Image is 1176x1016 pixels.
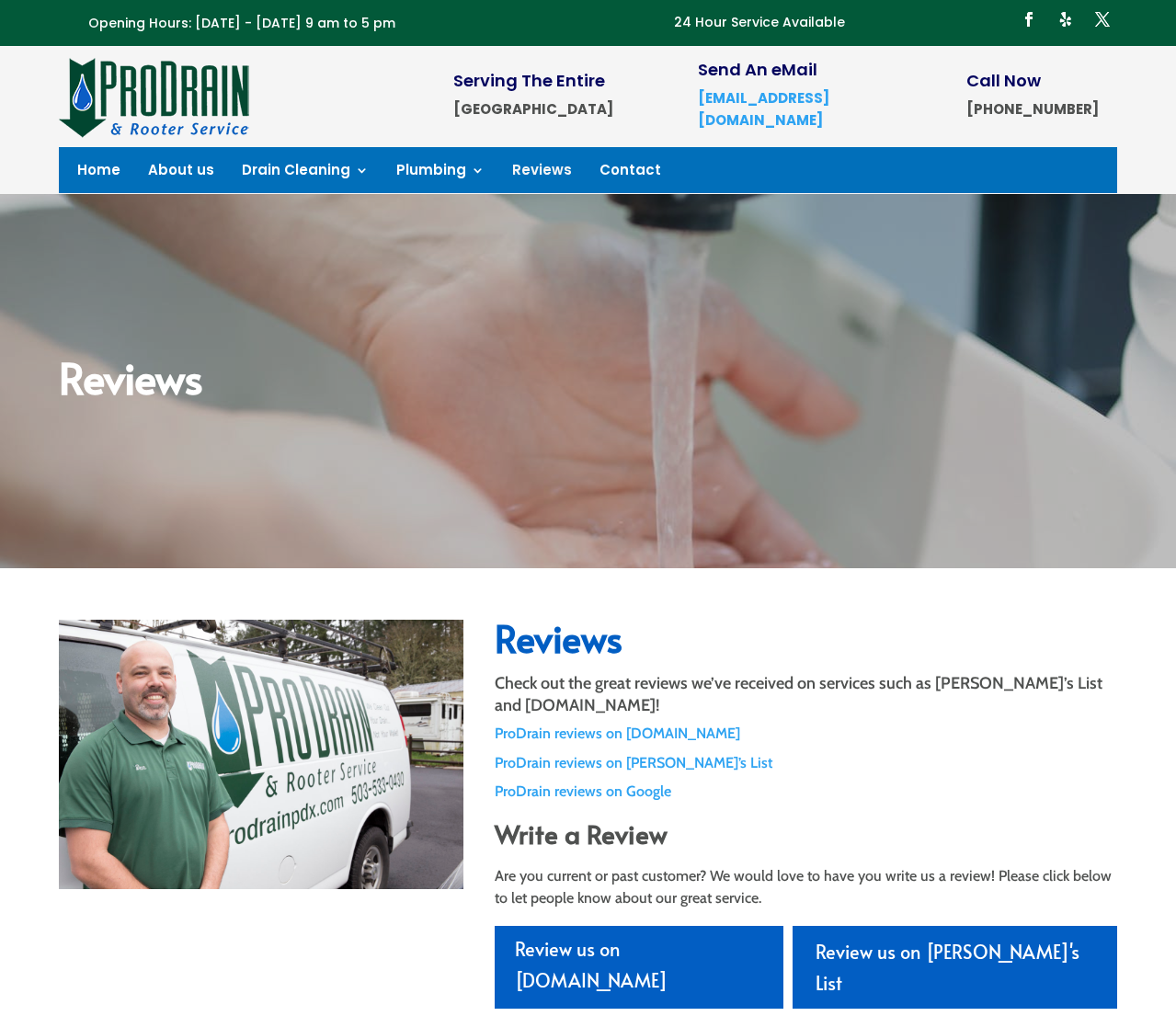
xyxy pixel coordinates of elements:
a: ProDrain reviews on [PERSON_NAME]’s List [495,754,772,771]
a: [EMAIL_ADDRESS][DOMAIN_NAME] [698,88,829,130]
strong: [PHONE_NUMBER] [966,99,1099,119]
span: Call Now [966,69,1041,92]
a: Drain Cleaning [242,164,369,184]
p: Check out the great reviews we’ve received on services such as [PERSON_NAME]’s List and [DOMAIN_N... [495,672,1117,716]
a: Plumbing [396,164,485,184]
h2: Reviews [495,620,1117,666]
span: Opening Hours: [DATE] - [DATE] 9 am to 5 pm [88,14,395,32]
a: Review us on [PERSON_NAME]'s List [793,926,1117,1009]
span: Send An eMail [698,58,817,81]
a: Follow on X [1088,5,1117,34]
a: Follow on Yelp [1051,5,1080,34]
a: Review us on [DOMAIN_NAME] [495,926,783,1009]
p: Are you current or past customer? We would love to have you write us a review! Please click below... [495,865,1117,909]
a: Follow on Facebook [1014,5,1044,34]
p: 24 Hour Service Available [674,12,845,34]
a: Contact [599,164,661,184]
img: site-logo-100h [59,55,251,138]
a: Home [77,164,120,184]
strong: [GEOGRAPHIC_DATA] [453,99,613,119]
h2: Reviews [59,356,1117,407]
a: ProDrain reviews on Google [495,782,671,800]
img: _MG_4155_1 [59,620,463,889]
span: Serving The Entire [453,69,605,92]
a: ProDrain reviews on [DOMAIN_NAME] [495,725,740,742]
a: About us [148,164,214,184]
h2: Write a Review [495,818,1117,859]
a: Reviews [512,164,572,184]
